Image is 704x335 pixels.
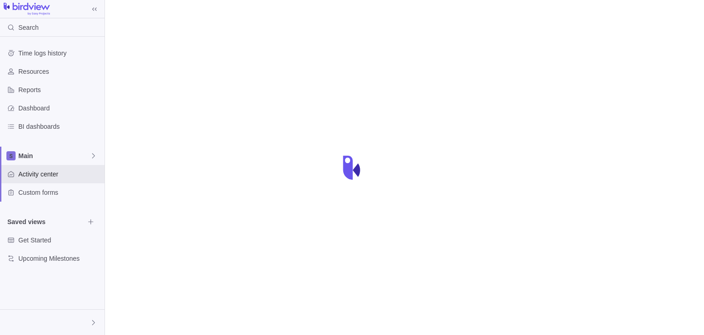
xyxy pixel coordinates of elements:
span: Get Started [18,236,101,245]
span: Custom forms [18,188,101,197]
div: loading [334,149,370,186]
span: Activity center [18,170,101,179]
span: Browse views [84,215,97,228]
span: Resources [18,67,101,76]
span: Search [18,23,38,32]
span: BI dashboards [18,122,101,131]
div: Invite1 [5,317,16,328]
span: Time logs history [18,49,101,58]
span: Reports [18,85,101,94]
span: Dashboard [18,104,101,113]
span: Main [18,151,90,160]
span: Saved views [7,217,84,226]
span: Upcoming Milestones [18,254,101,263]
img: logo [4,3,50,16]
